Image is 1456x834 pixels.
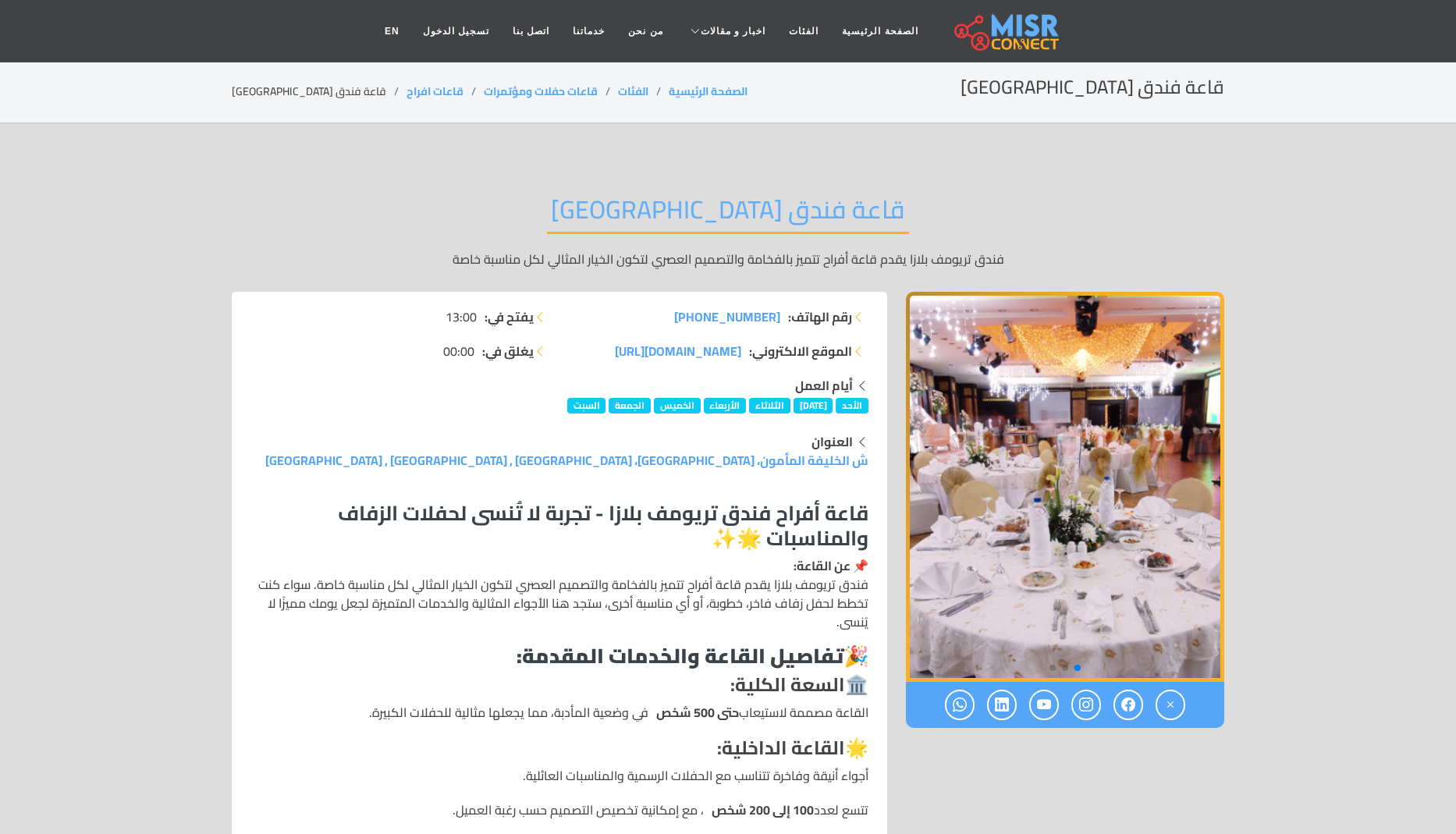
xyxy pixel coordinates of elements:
span: السبت [567,398,606,413]
strong: السعة الكلية: [730,667,845,702]
strong: 📌 عن القاعة: [794,554,868,577]
a: خدماتنا [561,16,616,46]
span: اخبار و مقالات [701,24,766,38]
h4: 🏛️ [250,674,868,697]
span: [PHONE_NUMBER] [674,305,780,328]
h3: 🎉 [250,644,868,668]
p: فندق تريومف بلازا يقدم قاعة أفراح تتميز بالفخامة والتصميم العصري لتكون الخيار المثالي لكل مناسبة ... [232,250,1224,268]
h3: قاعة أفراح فندق تريومف بلازا - تجربة لا تُنسى لحفلات الزفاف والمناسبات 🌟✨ [250,501,868,549]
span: الأحد [836,398,868,413]
h4: 🌟 [250,737,868,760]
a: [PHONE_NUMBER] [674,307,780,326]
a: الفئات [618,81,648,101]
p: فندق تريومف بلازا يقدم قاعة أفراح تتميز بالفخامة والتصميم العصري لتكون الخيار المثالي لكل مناسبة ... [250,556,868,631]
span: الجمعة [609,398,651,413]
img: قاعة فندق تريومف بلازا [906,292,1224,682]
a: قاعات حفلات ومؤتمرات [484,81,598,101]
li: تتسع لعدد ، مع إمكانية تخصيص التصميم حسب رغبة العميل. [250,800,868,819]
h2: قاعة فندق [GEOGRAPHIC_DATA] [547,194,909,234]
a: ش الخليفة المأمون، [GEOGRAPHIC_DATA]، [GEOGRAPHIC_DATA] , [GEOGRAPHIC_DATA] , [GEOGRAPHIC_DATA] [265,449,868,472]
a: من نحن [616,16,674,46]
strong: العنوان [811,430,853,453]
a: الصفحة الرئيسية [830,16,929,46]
div: 1 / 3 [906,292,1224,682]
span: Go to slide 3 [1049,665,1056,671]
a: الفئات [777,16,830,46]
span: الثلاثاء [749,398,790,413]
img: main.misr_connect [954,12,1059,51]
strong: حتى 500 شخص [656,703,739,722]
strong: 100 إلى 200 شخص [712,800,814,819]
li: أجواء أنيقة وفاخرة تتناسب مع الحفلات الرسمية والمناسبات العائلية. [250,766,868,785]
strong: يفتح في: [485,307,534,326]
a: [DOMAIN_NAME][URL] [615,342,741,360]
h2: قاعة فندق [GEOGRAPHIC_DATA] [961,76,1224,99]
a: اتصل بنا [501,16,561,46]
strong: أيام العمل [795,374,853,397]
a: تسجيل الدخول [411,16,501,46]
strong: يغلق في: [482,342,534,360]
span: Go to slide 1 [1074,665,1081,671]
strong: تفاصيل القاعة والخدمات المقدمة: [517,637,843,675]
span: Go to slide 2 [1062,665,1068,671]
span: 13:00 [446,307,477,326]
a: قاعات افراح [407,81,463,101]
span: [DATE] [794,398,833,413]
span: الخميس [654,398,701,413]
a: الصفحة الرئيسية [669,81,748,101]
span: الأربعاء [704,398,747,413]
li: القاعة مصممة لاستيعاب في وضعية المأدبة، مما يجعلها مثالية للحفلات الكبيرة. [250,703,868,722]
strong: الموقع الالكتروني: [749,342,852,360]
strong: رقم الهاتف: [788,307,852,326]
span: [DOMAIN_NAME][URL] [615,339,741,363]
a: اخبار و مقالات [675,16,778,46]
strong: القاعة الداخلية: [717,730,845,765]
li: قاعة فندق [GEOGRAPHIC_DATA] [232,83,407,100]
span: 00:00 [443,342,474,360]
a: EN [373,16,411,46]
